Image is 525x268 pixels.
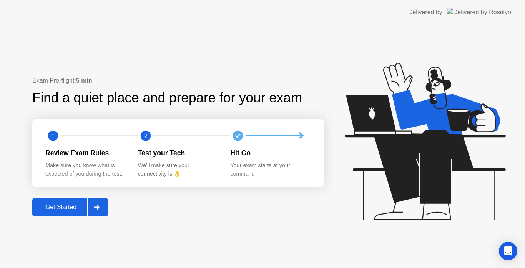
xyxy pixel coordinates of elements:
[32,88,303,108] div: Find a quiet place and prepare for your exam
[32,198,108,216] button: Get Started
[230,148,311,158] div: Hit Go
[45,148,126,158] div: Review Exam Rules
[230,161,311,178] div: Your exam starts at your command
[76,77,92,84] b: 5 min
[32,76,324,85] div: Exam Pre-flight:
[447,8,511,17] img: Delivered by Rosalyn
[138,148,218,158] div: Test your Tech
[144,132,147,139] text: 2
[45,161,126,178] div: Make sure you know what is expected of you during the test.
[408,8,442,17] div: Delivered by
[52,132,55,139] text: 1
[138,161,218,178] div: We’ll make sure your connectivity is 👌
[499,242,517,260] div: Open Intercom Messenger
[35,204,87,211] div: Get Started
